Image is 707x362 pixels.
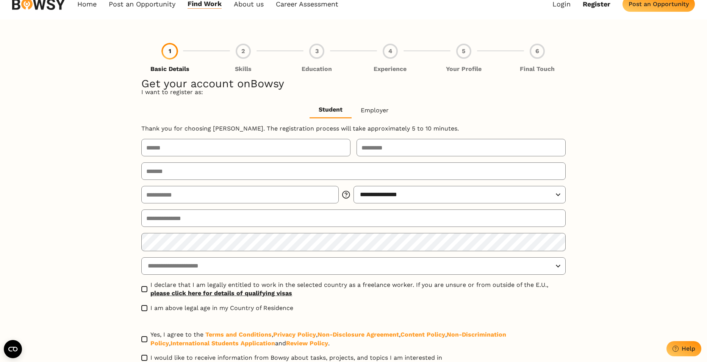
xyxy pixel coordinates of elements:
p: Final Touch [520,65,555,73]
p: Experience [374,65,407,73]
h1: Get your account on [141,79,566,88]
button: Open CMP widget [4,340,22,358]
div: 1 [162,44,177,59]
div: 4 [383,44,398,59]
a: Review Policy [286,340,328,347]
span: Bowsy [250,77,284,90]
div: Post an Opportunity [629,0,689,8]
a: Non-Disclosure Agreement [318,331,399,338]
span: I am above legal age in my Country of Residence [150,304,293,312]
button: Employer [352,102,398,118]
p: Thank you for choosing [PERSON_NAME]. The registration process will take approximately 5 to 10 mi... [141,124,566,133]
div: 5 [456,44,471,59]
div: 6 [530,44,545,59]
a: Terms and Conditions [205,331,272,338]
span: I declare that I am legally entitled to work in the selected country as a freelance worker. If yo... [150,281,548,298]
p: I want to register as: [141,88,566,96]
button: Help [666,341,701,356]
p: Basic Details [150,65,189,73]
a: Content Policy [400,331,445,338]
a: Privacy Policy [273,331,316,338]
span: I would like to receive information from Bowsy about tasks, projects, and topics I am interested in [150,354,442,362]
a: International Students Application [170,340,275,347]
p: Your Profile [446,65,482,73]
p: Education [302,65,332,73]
p: Skills [235,65,252,73]
a: Non-Discrimination Policy [150,331,506,346]
div: 3 [309,44,324,59]
button: Student [310,102,352,118]
div: Help [682,345,695,352]
span: Yes, I agree to the , , , , , and . [150,331,566,348]
a: please click here for details of qualifying visas [150,289,548,297]
div: 2 [236,44,251,59]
